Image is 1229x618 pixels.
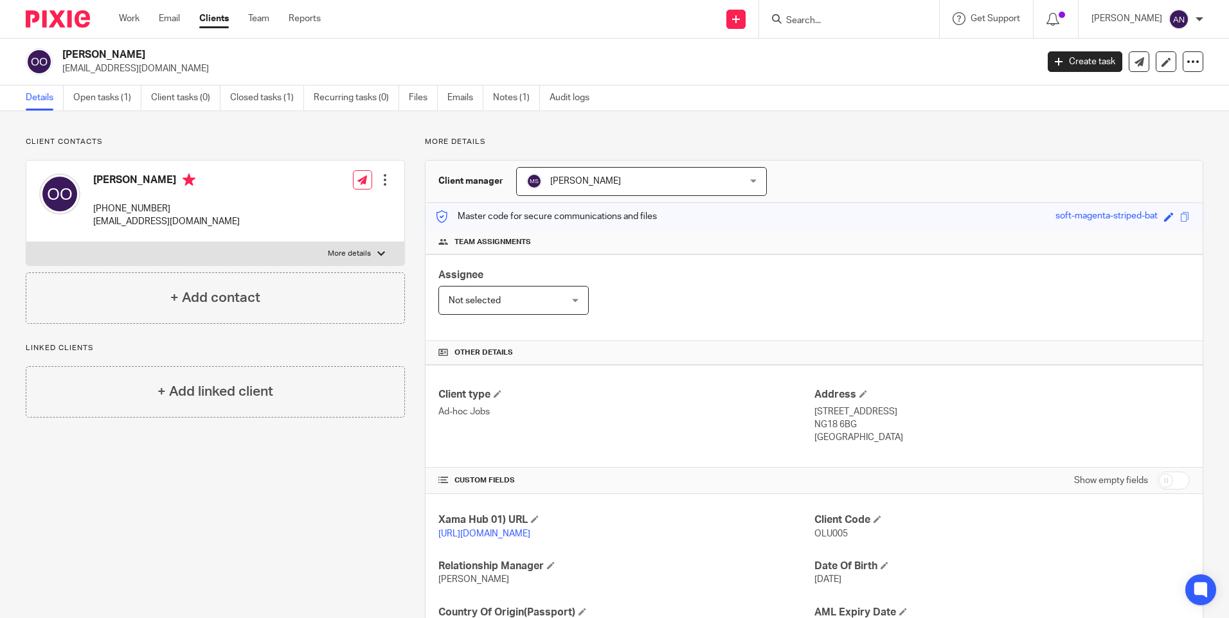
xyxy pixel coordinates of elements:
[814,388,1190,402] h4: Address
[289,12,321,25] a: Reports
[73,85,141,110] a: Open tasks (1)
[26,85,64,110] a: Details
[814,431,1190,444] p: [GEOGRAPHIC_DATA]
[438,475,814,486] h4: CUSTOM FIELDS
[438,175,503,188] h3: Client manager
[449,296,501,305] span: Not selected
[550,177,621,186] span: [PERSON_NAME]
[39,173,80,215] img: svg%3E
[814,575,841,584] span: [DATE]
[454,348,513,358] span: Other details
[438,529,530,538] a: [URL][DOMAIN_NAME]
[814,513,1190,527] h4: Client Code
[1048,51,1122,72] a: Create task
[62,62,1028,75] p: [EMAIL_ADDRESS][DOMAIN_NAME]
[26,343,405,353] p: Linked clients
[328,249,371,259] p: More details
[409,85,438,110] a: Files
[435,210,657,223] p: Master code for secure communications and files
[1169,9,1189,30] img: svg%3E
[454,237,531,247] span: Team assignments
[62,48,835,62] h2: [PERSON_NAME]
[550,85,599,110] a: Audit logs
[1091,12,1162,25] p: [PERSON_NAME]
[159,12,180,25] a: Email
[93,173,240,190] h4: [PERSON_NAME]
[93,215,240,228] p: [EMAIL_ADDRESS][DOMAIN_NAME]
[447,85,483,110] a: Emails
[814,529,848,538] span: OLU005
[438,513,814,527] h4: Xama Hub 01) URL
[493,85,540,110] a: Notes (1)
[438,405,814,418] p: Ad-hoc Jobs
[248,12,269,25] a: Team
[438,388,814,402] h4: Client type
[314,85,399,110] a: Recurring tasks (0)
[151,85,220,110] a: Client tasks (0)
[971,14,1020,23] span: Get Support
[785,15,901,27] input: Search
[93,202,240,215] p: [PHONE_NUMBER]
[438,575,509,584] span: [PERSON_NAME]
[119,12,139,25] a: Work
[1055,209,1158,224] div: soft-magenta-striped-bat
[438,560,814,573] h4: Relationship Manager
[814,405,1190,418] p: [STREET_ADDRESS]
[438,270,483,280] span: Assignee
[814,560,1190,573] h4: Date Of Birth
[157,382,273,402] h4: + Add linked client
[814,418,1190,431] p: NG18 6BG
[183,173,195,186] i: Primary
[170,288,260,308] h4: + Add contact
[26,137,405,147] p: Client contacts
[199,12,229,25] a: Clients
[526,173,542,189] img: svg%3E
[26,48,53,75] img: svg%3E
[1074,474,1148,487] label: Show empty fields
[425,137,1203,147] p: More details
[230,85,304,110] a: Closed tasks (1)
[26,10,90,28] img: Pixie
